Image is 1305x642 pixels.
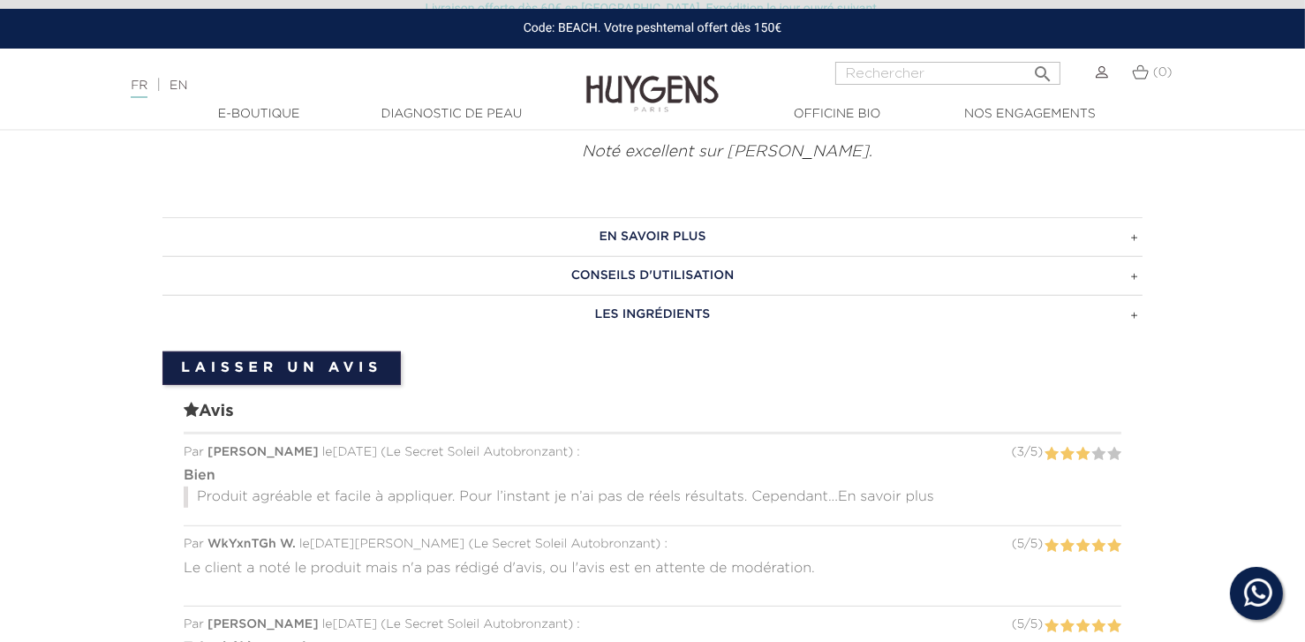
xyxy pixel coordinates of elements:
[1091,616,1106,638] label: 4
[184,399,1121,434] span: Avis
[1106,616,1121,638] label: 5
[184,535,1121,554] div: Par le [DATE][PERSON_NAME] ( ) :
[474,538,656,550] span: Le Secret Soleil Autobronzant
[184,487,1121,508] p: Produit agréable et facile à appliquer. Pour l’instant je n’ai pas de réels résultats. Cependant...
[1106,535,1121,557] label: 5
[131,79,147,98] a: FR
[184,443,1121,462] div: Par le [DATE] ( ) :
[162,217,1143,256] a: EN SAVOIR PLUS
[1075,535,1090,557] label: 3
[1060,535,1075,557] label: 2
[582,144,872,160] em: Noté excellent sur [PERSON_NAME].
[162,351,401,385] a: Laisser un avis
[170,79,187,92] a: EN
[1091,535,1106,557] label: 4
[586,47,719,115] img: Huygens
[1032,58,1053,79] i: 
[1030,446,1037,458] span: 5
[1012,535,1043,554] div: ( / )
[1017,446,1024,458] span: 3
[363,105,539,124] a: Diagnostic de peau
[1091,443,1106,465] label: 4
[835,62,1060,85] input: Rechercher
[1027,57,1059,80] button: 
[1044,616,1059,638] label: 1
[1012,443,1044,462] div: ( / )
[386,618,568,631] span: Le Secret Soleil Autobronzant
[1030,538,1037,550] span: 5
[1044,443,1059,465] label: 1
[162,256,1143,295] a: CONSEILS D'UTILISATION
[1017,538,1024,550] span: 5
[1106,443,1121,465] label: 5
[1030,618,1037,631] span: 5
[749,105,925,124] a: Officine Bio
[207,538,296,550] span: WkYxnTGh W.
[1075,443,1090,465] label: 3
[1153,66,1173,79] span: (0)
[1044,535,1059,557] label: 1
[184,616,1121,634] div: Par le [DATE] ( ) :
[1075,616,1090,638] label: 3
[386,446,568,458] span: Le Secret Soleil Autobronzant
[140,8,151,23] span: ✖
[162,295,1143,334] a: LES INGRÉDIENTS
[184,554,1121,592] div: Le client a noté le produit mais n'a pas rédigé d'avis, ou l'avis est en attente de modération.
[1060,616,1075,638] label: 2
[941,105,1118,124] a: Nos engagements
[170,105,347,124] a: E-Boutique
[7,7,258,24] div: Sélectionner une entrée
[1017,618,1024,631] span: 5
[1012,616,1043,634] div: ( / )
[122,75,531,96] div: |
[1060,443,1075,465] label: 2
[207,618,319,631] span: [PERSON_NAME]
[184,469,215,483] strong: Bien
[207,446,319,458] span: [PERSON_NAME]
[838,490,934,504] span: En savoir plus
